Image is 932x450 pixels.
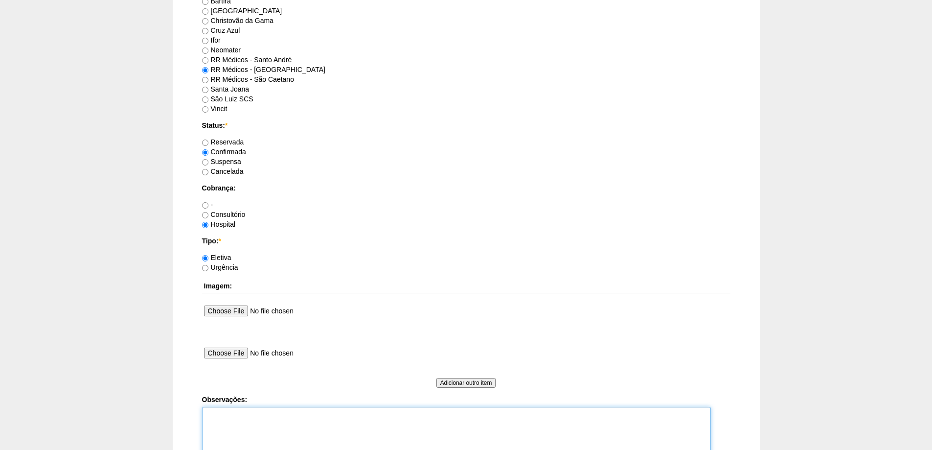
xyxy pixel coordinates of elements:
[202,7,282,15] label: [GEOGRAPHIC_DATA]
[202,66,325,73] label: RR Médicos - [GEOGRAPHIC_DATA]
[202,67,208,73] input: RR Médicos - [GEOGRAPHIC_DATA]
[202,395,730,404] label: Observações:
[202,57,208,64] input: RR Médicos - Santo André
[202,167,244,175] label: Cancelada
[202,56,292,64] label: RR Médicos - Santo André
[202,87,208,93] input: Santa Joana
[202,183,730,193] label: Cobrança:
[202,105,227,113] label: Vincit
[202,254,231,261] label: Eletiva
[202,159,208,166] input: Suspensa
[202,120,730,130] label: Status:
[202,158,241,166] label: Suspensa
[202,28,208,34] input: Cruz Azul
[202,202,208,209] input: -
[436,378,496,388] input: Adicionar outro item
[202,47,208,54] input: Neomater
[202,38,208,44] input: Ifor
[202,18,208,24] input: Christovão da Gama
[202,95,253,103] label: São Luiz SCS
[202,212,208,218] input: Consultório
[202,222,208,228] input: Hospital
[202,236,730,246] label: Tipo:
[202,265,208,271] input: Urgência
[202,17,273,24] label: Christovão da Gama
[202,201,213,209] label: -
[202,26,240,34] label: Cruz Azul
[202,96,208,103] input: São Luiz SCS
[202,106,208,113] input: Vincit
[202,220,236,228] label: Hospital
[202,255,208,261] input: Eletiva
[202,77,208,83] input: RR Médicos - São Caetano
[218,237,221,245] span: Este campo é obrigatório.
[202,148,246,156] label: Confirmada
[202,211,246,218] label: Consultório
[202,75,294,83] label: RR Médicos - São Caetano
[202,279,730,293] th: Imagem:
[202,263,238,271] label: Urgência
[202,140,208,146] input: Reservada
[202,36,221,44] label: Ifor
[202,85,250,93] label: Santa Joana
[202,8,208,15] input: [GEOGRAPHIC_DATA]
[225,121,227,129] span: Este campo é obrigatório.
[202,169,208,175] input: Cancelada
[202,46,241,54] label: Neomater
[202,138,244,146] label: Reservada
[202,149,208,156] input: Confirmada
